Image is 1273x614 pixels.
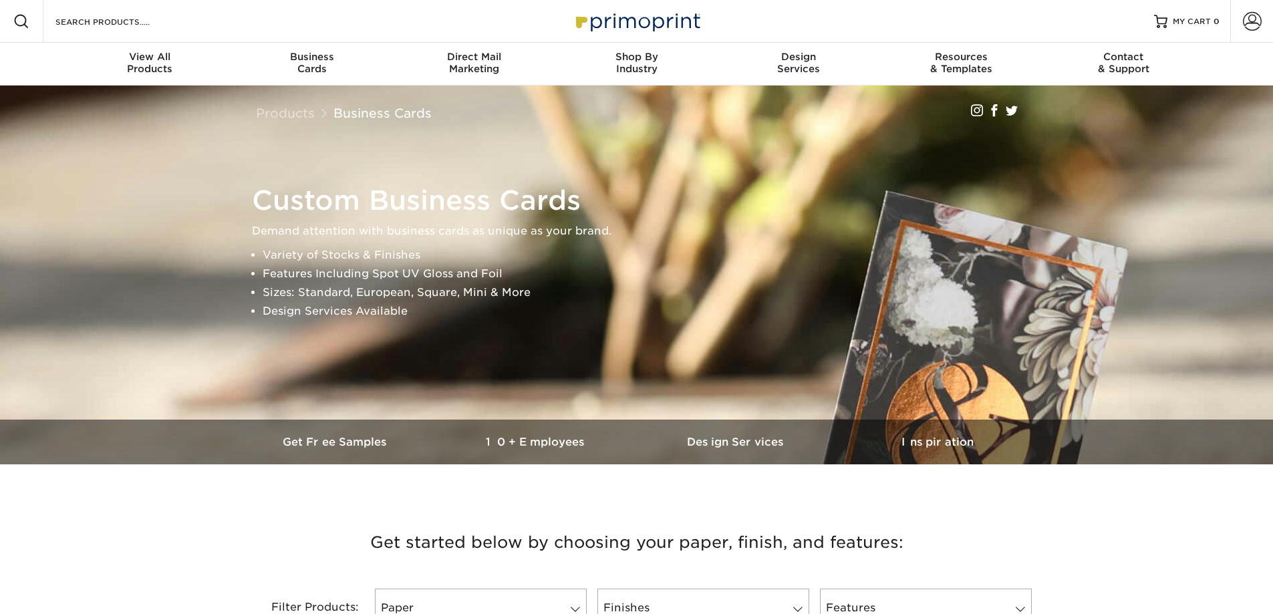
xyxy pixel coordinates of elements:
[263,283,1034,302] li: Sizes: Standard, European, Square, Mini & More
[570,7,704,35] img: Primoprint
[236,420,436,464] a: Get Free Samples
[555,51,718,63] span: Shop By
[880,51,1042,63] span: Resources
[231,43,393,86] a: BusinessCards
[69,43,231,86] a: View AllProducts
[231,51,393,75] div: Cards
[393,51,555,63] span: Direct Mail
[718,43,880,86] a: DesignServices
[1173,16,1211,27] span: MY CART
[231,51,393,63] span: Business
[1042,43,1205,86] a: Contact& Support
[246,512,1028,573] h3: Get started below by choosing your paper, finish, and features:
[718,51,880,63] span: Design
[54,13,184,29] input: SEARCH PRODUCTS.....
[555,43,718,86] a: Shop ByIndustry
[252,222,1034,241] p: Demand attention with business cards as unique as your brand.
[263,302,1034,321] li: Design Services Available
[263,265,1034,283] li: Features Including Spot UV Gloss and Foil
[256,106,315,120] a: Products
[555,51,718,75] div: Industry
[1042,51,1205,63] span: Contact
[263,246,1034,265] li: Variety of Stocks & Finishes
[718,51,880,75] div: Services
[1042,51,1205,75] div: & Support
[69,51,231,75] div: Products
[637,420,837,464] a: Design Services
[837,420,1038,464] a: Inspiration
[436,420,637,464] a: 10+ Employees
[69,51,231,63] span: View All
[837,436,1038,448] h3: Inspiration
[252,184,1034,216] h1: Custom Business Cards
[637,436,837,448] h3: Design Services
[236,436,436,448] h3: Get Free Samples
[880,51,1042,75] div: & Templates
[436,436,637,448] h3: 10+ Employees
[393,51,555,75] div: Marketing
[393,43,555,86] a: Direct MailMarketing
[333,106,432,120] a: Business Cards
[1214,17,1220,26] span: 0
[880,43,1042,86] a: Resources& Templates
